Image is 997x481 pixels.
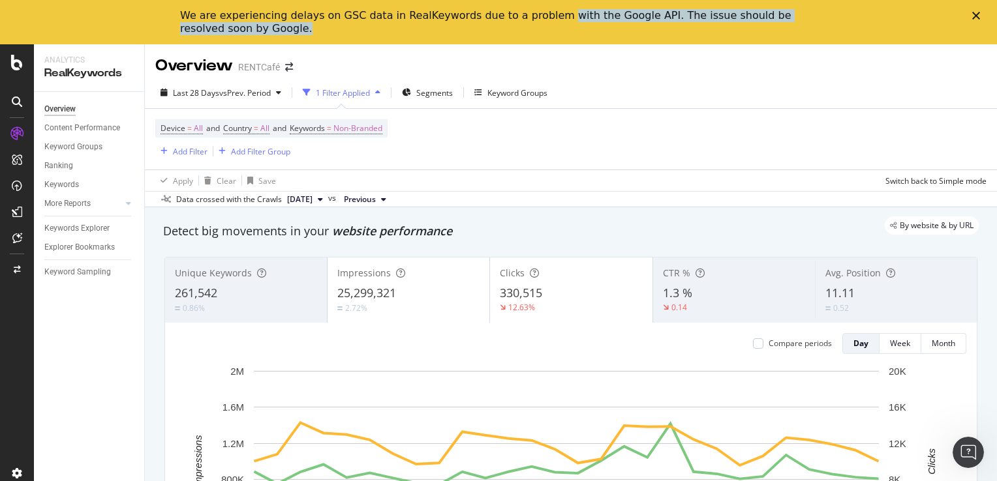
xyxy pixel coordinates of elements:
button: Add Filter [155,143,207,159]
iframe: Intercom live chat [953,437,984,468]
span: 261,542 [175,285,217,300]
a: Keywords Explorer [44,222,135,235]
div: Switch back to Simple mode [885,175,987,186]
span: = [187,123,192,134]
span: All [194,119,203,138]
div: Explorer Bookmarks [44,241,115,254]
a: More Reports [44,197,122,211]
div: Close [972,12,985,20]
button: Week [880,333,921,354]
span: Last 28 Days [173,87,219,98]
span: = [327,123,331,134]
span: = [254,123,258,134]
button: Day [842,333,880,354]
span: All [260,119,269,138]
span: By website & by URL [900,222,974,229]
span: Keywords [290,123,325,134]
span: and [273,123,286,134]
text: 1.6M [222,401,244,413]
div: We are experiencing delays on GSC data in RealKeywords due to a problem with the Google API. The ... [180,9,796,35]
span: Clicks [500,267,525,279]
button: Keyword Groups [469,82,553,103]
span: Device [161,123,185,134]
a: Explorer Bookmarks [44,241,135,254]
div: Week [890,338,910,349]
div: Keywords Explorer [44,222,110,235]
div: Clear [217,175,236,186]
a: Keyword Groups [44,140,135,154]
div: Keyword Sampling [44,265,111,279]
text: 1.2M [222,438,244,449]
div: arrow-right-arrow-left [285,63,293,72]
button: Clear [199,170,236,191]
div: 0.86% [183,302,205,313]
a: Content Performance [44,121,135,135]
div: 1 Filter Applied [316,87,370,98]
div: Keywords [44,178,79,192]
div: RealKeywords [44,66,134,81]
span: Impressions [337,267,391,279]
span: vs [328,192,339,204]
div: Keyword Groups [487,87,547,98]
div: Overview [155,55,233,77]
text: 12K [889,438,906,449]
span: 330,515 [500,285,542,300]
span: Avg. Position [825,267,881,279]
span: CTR % [663,267,690,279]
button: Save [242,170,276,191]
a: Ranking [44,159,135,173]
button: Month [921,333,966,354]
span: 11.11 [825,285,855,300]
div: More Reports [44,197,91,211]
div: legacy label [885,216,979,235]
img: Equal [175,306,180,310]
div: Apply [173,175,193,186]
span: Previous [344,194,376,205]
button: 1 Filter Applied [298,82,386,103]
div: 0.52 [833,302,849,313]
div: Save [258,175,276,186]
div: 2.72% [345,302,367,313]
a: Keyword Sampling [44,265,135,279]
button: Last 28 DaysvsPrev. Period [155,82,286,103]
span: Country [223,123,252,134]
div: Day [853,338,868,349]
div: Overview [44,102,76,116]
div: RENTCafé [238,61,280,74]
div: Compare periods [769,338,832,349]
div: Data crossed with the Crawls [176,194,282,205]
text: 2M [230,366,244,377]
span: Non-Branded [333,119,382,138]
a: Overview [44,102,135,116]
a: Keywords [44,178,135,192]
div: Keyword Groups [44,140,102,154]
button: [DATE] [282,192,328,207]
div: 12.63% [508,302,535,313]
img: Equal [337,306,343,310]
div: Ranking [44,159,73,173]
button: Apply [155,170,193,191]
button: Switch back to Simple mode [880,170,987,191]
div: Analytics [44,55,134,66]
text: Clicks [926,448,937,474]
div: Add Filter Group [231,146,290,157]
button: Segments [397,82,458,103]
button: Add Filter Group [213,143,290,159]
span: Segments [416,87,453,98]
span: 25,299,321 [337,285,396,300]
button: Previous [339,192,391,207]
text: 20K [889,366,906,377]
span: 1.3 % [663,285,692,300]
div: Month [932,338,955,349]
span: Unique Keywords [175,267,252,279]
span: 2025 Sep. 17th [287,194,313,205]
div: Content Performance [44,121,120,135]
span: vs Prev. Period [219,87,271,98]
img: Equal [825,306,831,310]
div: 0.14 [671,302,687,313]
span: and [206,123,220,134]
div: Add Filter [173,146,207,157]
text: 16K [889,401,906,413]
